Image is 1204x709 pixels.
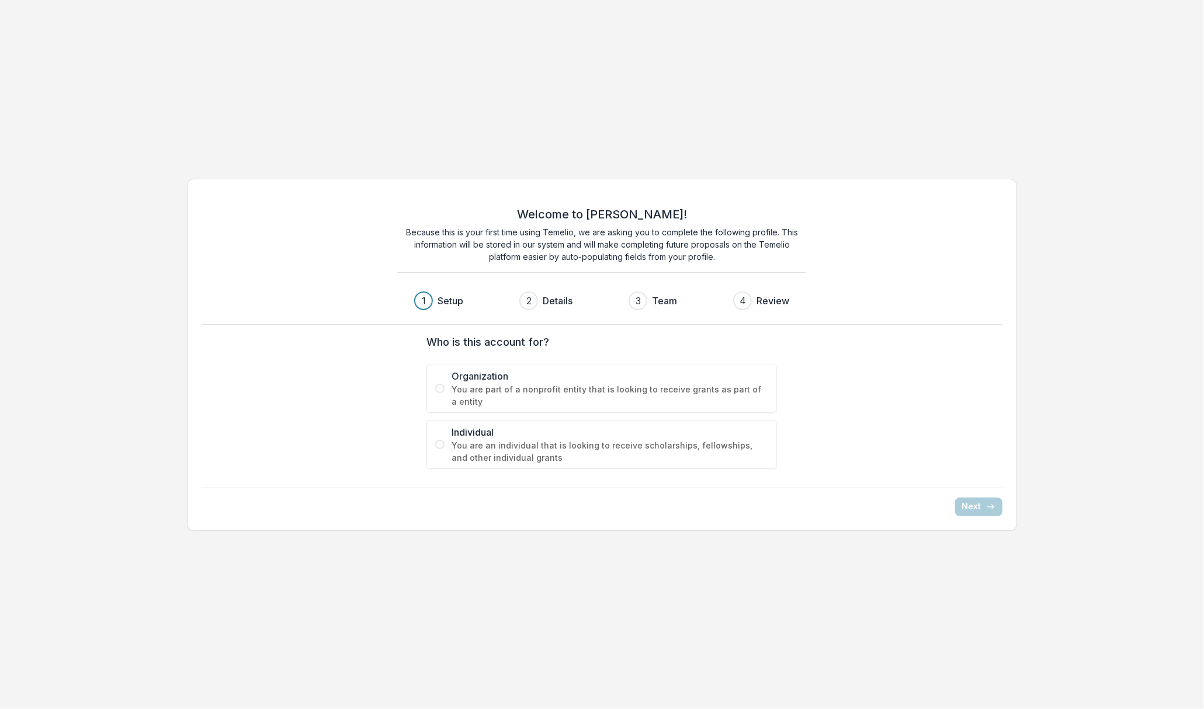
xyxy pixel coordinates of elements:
[636,294,641,308] div: 3
[452,425,768,439] span: Individual
[414,291,789,310] div: Progress
[422,294,426,308] div: 1
[955,498,1002,516] button: Next
[740,294,746,308] div: 4
[526,294,532,308] div: 2
[517,207,687,221] h2: Welcome to [PERSON_NAME]!
[452,439,768,464] span: You are an individual that is looking to receive scholarships, fellowships, and other individual ...
[397,226,806,263] p: Because this is your first time using Temelio, we are asking you to complete the following profil...
[452,383,768,408] span: You are part of a nonprofit entity that is looking to receive grants as part of a entity
[426,334,770,350] label: Who is this account for?
[652,294,677,308] h3: Team
[543,294,572,308] h3: Details
[757,294,789,308] h3: Review
[438,294,463,308] h3: Setup
[452,369,768,383] span: Organization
